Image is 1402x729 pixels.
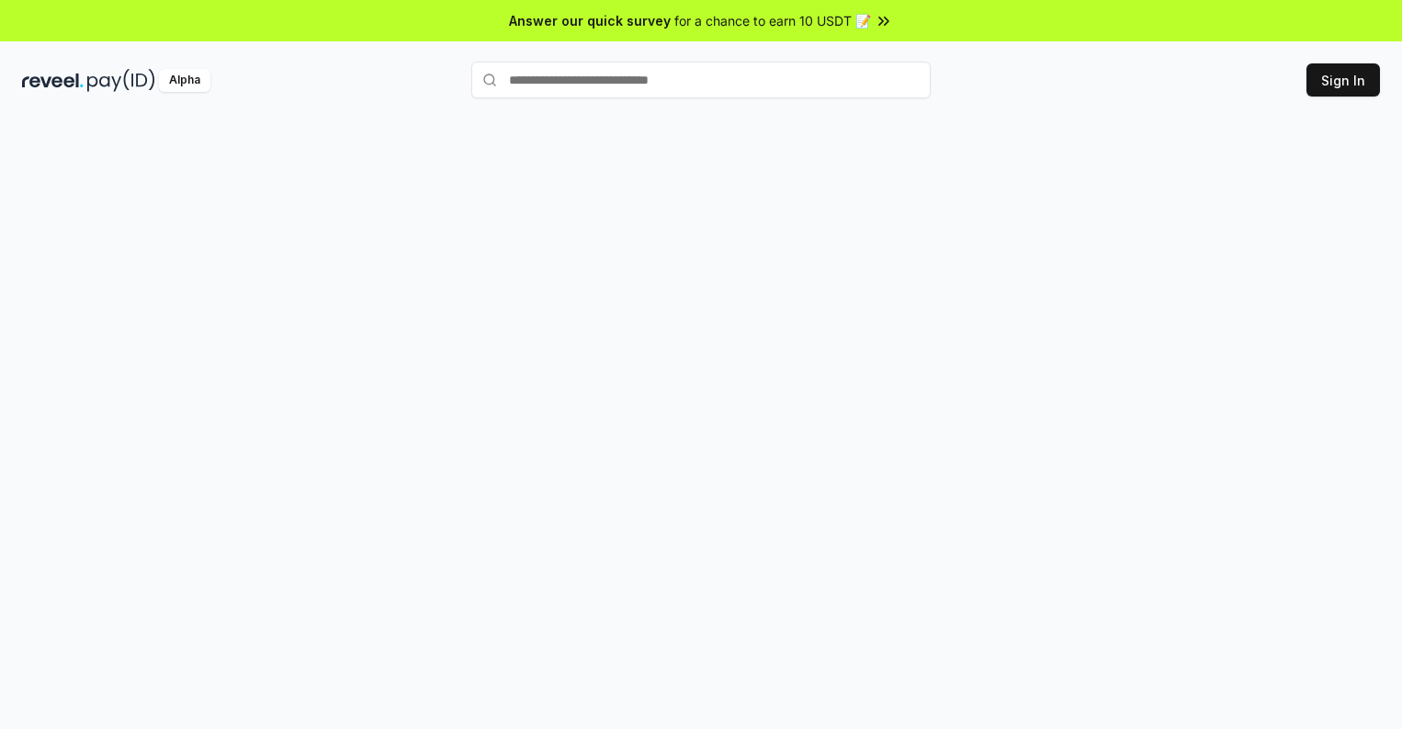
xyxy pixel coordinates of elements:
[87,69,155,92] img: pay_id
[674,11,871,30] span: for a chance to earn 10 USDT 📝
[22,69,84,92] img: reveel_dark
[159,69,210,92] div: Alpha
[1306,63,1380,97] button: Sign In
[509,11,671,30] span: Answer our quick survey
